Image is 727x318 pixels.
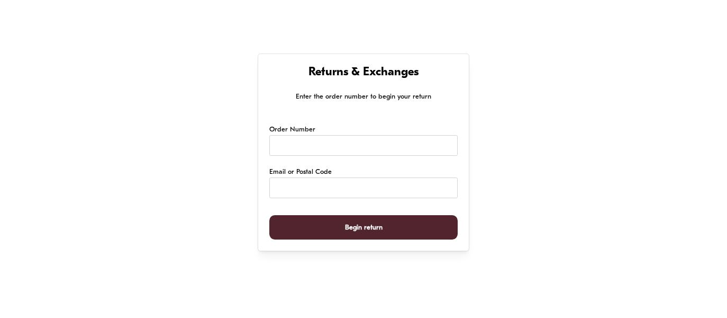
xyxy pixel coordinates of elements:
[269,65,458,81] h1: Returns & Exchanges
[269,215,458,240] button: Begin return
[345,216,383,240] span: Begin return
[269,91,458,102] p: Enter the order number to begin your return
[269,167,332,178] label: Email or Postal Code
[269,125,315,135] label: Order Number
